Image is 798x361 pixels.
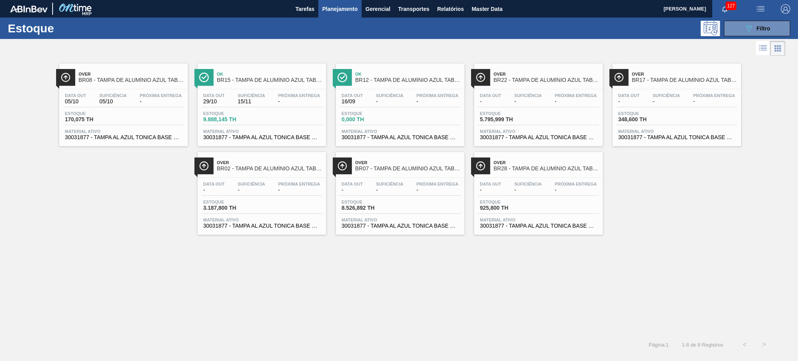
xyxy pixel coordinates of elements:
span: Suficiência [376,93,403,98]
img: Ícone [199,73,209,82]
span: Planejamento [322,4,358,14]
span: Gerencial [365,4,390,14]
span: BR02 - TAMPA DE ALUMÍNIO AZUL TAB AZUL BALL [217,166,322,172]
span: - [653,99,680,104]
span: Material ativo [342,218,459,222]
span: - [376,99,403,104]
span: Estoque [203,111,258,116]
span: - [555,99,597,104]
span: - [342,187,363,193]
span: - [514,99,542,104]
span: Tarefas [295,4,314,14]
span: Suficiência [376,182,403,186]
span: BR17 - TAMPA DE ALUMÍNIO AZUL TAB AZUL BALL [632,77,737,83]
div: Visão em Cards [770,41,785,56]
button: Filtro [724,21,790,36]
span: Suficiência [99,93,127,98]
span: - [203,187,225,193]
a: ÍconeOkBR12 - TAMPA DE ALUMÍNIO AZUL TAB AZUL BALLData out16/09Suficiência-Próxima Entrega-Estoqu... [330,58,468,146]
span: Material ativo [203,129,320,134]
span: - [480,187,501,193]
img: Ícone [614,73,624,82]
span: Over [494,72,599,76]
span: - [480,99,501,104]
span: - [555,187,597,193]
span: Próxima Entrega [278,93,320,98]
span: 30031877 - TAMPA AL AZUL TONICA BASE SOLVENTE [65,134,182,140]
span: - [514,187,542,193]
span: - [693,99,735,104]
img: Ícone [61,73,71,82]
span: - [376,187,403,193]
span: Suficiência [514,93,542,98]
span: - [618,99,640,104]
span: Data out [480,93,501,98]
span: 30031877 - TAMPA AL AZUL TONICA BASE SOLVENTE [203,134,320,140]
span: - [417,99,459,104]
span: 925,800 TH [480,205,535,211]
a: ÍconeOverBR08 - TAMPA DE ALUMÍNIO AZUL TAB AZUL BALLData out05/10Suficiência05/10Próxima Entrega-... [53,58,192,146]
a: ÍconeOverBR17 - TAMPA DE ALUMÍNIO AZUL TAB AZUL BALLData out-Suficiência-Próxima Entrega-Estoque3... [607,58,745,146]
span: Over [355,160,461,165]
span: 30031877 - TAMPA AL AZUL TONICA BASE SOLVENTE [618,134,735,140]
span: Estoque [203,200,258,204]
span: Data out [203,182,225,186]
span: 05/10 [65,99,87,104]
button: Notificações [712,4,737,14]
span: Estoque [342,200,396,204]
span: Próxima Entrega [417,93,459,98]
span: 30031877 - TAMPA AL AZUL TONICA BASE SOLVENTE [203,223,320,229]
span: Próxima Entrega [417,182,459,186]
span: Suficiência [514,182,542,186]
span: 0,000 TH [342,117,396,122]
img: Ícone [337,73,347,82]
span: Data out [618,93,640,98]
span: Master Data [471,4,502,14]
span: Material ativo [480,218,597,222]
span: Material ativo [65,129,182,134]
span: 8.526,892 TH [342,205,396,211]
span: Data out [342,182,363,186]
span: Suficiência [653,93,680,98]
span: Próxima Entrega [555,93,597,98]
span: 30031877 - TAMPA AL AZUL TONICA BASE SOLVENTE [342,223,459,229]
span: Transportes [398,4,429,14]
span: 9.888,145 TH [203,117,258,122]
a: ÍconeOverBR07 - TAMPA DE ALUMÍNIO AZUL TAB AZUL BALLData out-Suficiência-Próxima Entrega-Estoque8... [330,146,468,235]
span: Estoque [480,200,535,204]
span: Relatórios [437,4,464,14]
div: Visão em Lista [756,41,770,56]
span: - [238,187,265,193]
h1: Estoque [8,24,125,33]
span: 30031877 - TAMPA AL AZUL TONICA BASE SOLVENTE [480,134,597,140]
span: Ok [355,72,461,76]
span: BR22 - TAMPA DE ALUMÍNIO AZUL TAB AZUL BALL [494,77,599,83]
span: Próxima Entrega [140,93,182,98]
span: BR07 - TAMPA DE ALUMÍNIO AZUL TAB AZUL BALL [355,166,461,172]
span: BR12 - TAMPA DE ALUMÍNIO AZUL TAB AZUL BALL [355,77,461,83]
span: 30031877 - TAMPA AL AZUL TONICA BASE SOLVENTE [480,223,597,229]
span: Próxima Entrega [693,93,735,98]
span: 5.795,999 TH [480,117,535,122]
span: 30031877 - TAMPA AL AZUL TONICA BASE SOLVENTE [342,134,459,140]
img: userActions [756,4,765,14]
span: Material ativo [203,218,320,222]
span: 170,075 TH [65,117,120,122]
span: Filtro [757,25,770,32]
span: BR15 - TAMPA DE ALUMÍNIO AZUL TAB AZUL BALL [217,77,322,83]
span: Material ativo [618,129,735,134]
span: Over [79,72,184,76]
img: TNhmsLtSVTkK8tSr43FrP2fwEKptu5GPRR3wAAAABJRU5ErkJggg== [10,5,48,12]
a: ÍconeOverBR02 - TAMPA DE ALUMÍNIO AZUL TAB AZUL BALLData out-Suficiência-Próxima Entrega-Estoque3... [192,146,330,235]
img: Ícone [476,73,486,82]
span: 16/09 [342,99,363,104]
span: Material ativo [480,129,597,134]
span: Data out [342,93,363,98]
span: Estoque [342,111,396,116]
span: - [140,99,182,104]
span: 05/10 [99,99,127,104]
span: Over [632,72,737,76]
span: 29/10 [203,99,225,104]
span: Estoque [65,111,120,116]
span: Página : 1 [649,342,669,348]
